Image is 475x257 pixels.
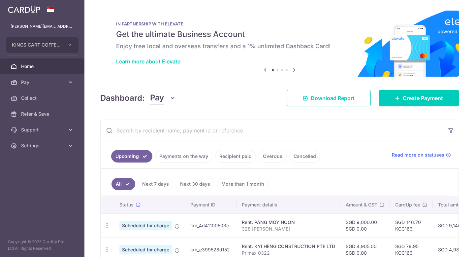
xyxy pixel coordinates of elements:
p: 328 [PERSON_NAME] [242,226,335,232]
a: Next 30 days [176,178,214,190]
a: Next 7 days [138,178,173,190]
p: IN PARTNERSHIP WITH ELEVATE [116,21,443,26]
h5: Get the ultimate Business Account [116,29,443,40]
td: SGD 9,146.70 [433,213,474,238]
a: Overdue [259,150,287,163]
a: Download Report [287,90,371,106]
a: Payments on the way [155,150,212,163]
div: Rent. PANG MOY HOON [242,219,335,226]
span: Collect [21,95,65,101]
h4: Dashboard: [100,92,145,104]
a: Read more on statuses [392,152,451,158]
td: SGD 146.70 KCC163 [390,213,433,238]
a: Upcoming [111,150,152,163]
span: Refer & Save [21,111,65,117]
span: CardUp fee [395,202,420,208]
a: All [111,178,135,190]
span: Scheduled for charge [119,245,172,254]
th: Payment details [237,196,340,213]
span: Settings [21,142,65,149]
span: Amount & GST [346,202,377,208]
div: Rent. KYI HENG CONSTRUCTION PTE LTD [242,243,335,250]
img: CardUp [8,5,40,13]
button: KINGS CART COFFEE PTE. LTD. [6,37,79,53]
td: txn_4d41100503c [185,213,237,238]
img: Renovation banner [100,11,459,77]
span: Status [119,202,134,208]
span: KINGS CART COFFEE PTE. LTD. [12,42,61,48]
span: Pay [150,92,164,104]
p: [PERSON_NAME][EMAIL_ADDRESS][DOMAIN_NAME] [11,23,74,30]
span: Total amt. [438,202,460,208]
span: Download Report [311,94,355,102]
button: Pay [150,92,175,104]
span: Support [21,127,65,133]
span: Home [21,63,65,70]
p: Primax 0322 [242,250,335,256]
h6: Enjoy free local and overseas transfers and a 1% unlimited Cashback Card! [116,42,443,50]
a: Learn more about Elevate [116,58,180,65]
span: Pay [21,79,65,86]
span: Create Payment [403,94,443,102]
a: Cancelled [289,150,320,163]
a: More than 1 month [217,178,269,190]
a: Recipient paid [215,150,256,163]
span: Scheduled for charge [119,221,172,230]
span: Read more on statuses [392,152,444,158]
td: SGD 9,000.00 SGD 0.00 [340,213,390,238]
input: Search by recipient name, payment id or reference [101,120,443,141]
a: Create Payment [379,90,459,106]
th: Payment ID [185,196,237,213]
